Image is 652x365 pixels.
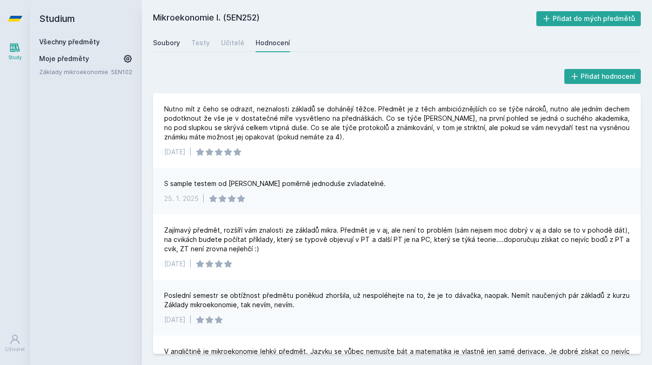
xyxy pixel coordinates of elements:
[153,38,180,48] div: Soubory
[564,69,641,84] button: Přidat hodnocení
[164,179,386,188] div: S sample testem od [PERSON_NAME] poměrně jednoduše zvladatelné.
[153,11,536,26] h2: Mikroekonomie I. (5EN252)
[189,315,192,324] div: |
[536,11,641,26] button: Přidat do mých předmětů
[2,37,28,66] a: Study
[191,34,210,52] a: Testy
[39,54,89,63] span: Moje předměty
[191,38,210,48] div: Testy
[221,38,244,48] div: Učitelé
[5,346,25,353] div: Uživatel
[164,226,630,254] div: Zajímavý předmět, rozšíří vám znalosti ze základů mikra. Předmět je v aj, ale není to problém (sá...
[8,54,22,61] div: Study
[39,38,100,46] a: Všechny předměty
[189,259,192,269] div: |
[202,194,205,203] div: |
[256,38,290,48] div: Hodnocení
[164,291,630,310] div: Poslední semestr se obtížnost předmětu poněkud zhoršila, už nespoléhejte na to, že je to dávačka,...
[153,34,180,52] a: Soubory
[164,104,630,142] div: Nutno mít z čeho se odrazit, neznalosti základů se dohánějí těžce. Předmět je z těch ambicióznějš...
[2,329,28,358] a: Uživatel
[111,68,132,76] a: 5EN102
[189,147,192,157] div: |
[256,34,290,52] a: Hodnocení
[164,259,186,269] div: [DATE]
[164,315,186,324] div: [DATE]
[164,194,199,203] div: 25. 1. 2025
[39,67,111,76] a: Základy mikroekonomie
[164,147,186,157] div: [DATE]
[221,34,244,52] a: Učitelé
